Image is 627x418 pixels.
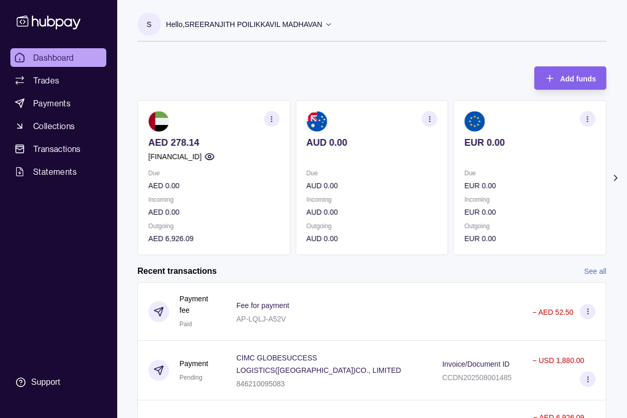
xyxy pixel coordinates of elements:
a: Support [10,371,106,393]
p: AUD 0.00 [306,206,438,218]
span: Statements [33,165,77,178]
p: AUD 0.00 [306,180,438,191]
span: Transactions [33,143,81,155]
p: Outgoing [148,220,280,232]
p: Due [306,168,438,179]
p: Fee for payment [236,301,289,310]
p: EUR 0.00 [464,137,595,148]
a: Transactions [10,140,106,158]
span: Trades [33,74,59,87]
p: Incoming [306,194,438,205]
span: Add funds [560,75,596,83]
a: Collections [10,117,106,135]
a: Payments [10,94,106,113]
span: Pending [179,374,202,381]
p: AED 6,926.09 [148,233,280,244]
p: − USD 1,880.00 [532,356,584,365]
p: [FINANCIAL_ID] [148,151,202,162]
p: Incoming [148,194,280,205]
img: eu [464,111,485,132]
p: − AED 52.50 [532,308,573,316]
p: S [147,19,151,30]
p: CIMC GLOBESUCCESS LOGISTICS([GEOGRAPHIC_DATA])CO., LIMITED [236,354,401,374]
p: CCDN202508001485 [442,373,512,382]
p: AED 0.00 [148,180,280,191]
p: Due [464,168,595,179]
a: Trades [10,71,106,90]
p: 846210095083 [236,380,285,388]
p: Outgoing [464,220,595,232]
h2: Recent transactions [137,266,217,277]
p: AUD 0.00 [306,233,438,244]
p: Payment fee [179,293,216,316]
p: AED 278.14 [148,137,280,148]
p: Outgoing [306,220,438,232]
p: Hello, SREERANJITH POILIKKAVIL MADHAVAN [166,19,322,30]
img: ae [148,111,169,132]
p: Payment [179,358,208,369]
img: au [306,111,327,132]
p: Incoming [464,194,595,205]
p: Invoice/Document ID [442,360,510,368]
a: Dashboard [10,48,106,67]
p: EUR 0.00 [464,233,595,244]
p: EUR 0.00 [464,180,595,191]
p: Due [148,168,280,179]
p: AED 0.00 [148,206,280,218]
span: Payments [33,97,71,109]
div: Support [31,377,60,388]
p: AUD 0.00 [306,137,438,148]
a: Statements [10,162,106,181]
p: EUR 0.00 [464,206,595,218]
p: AP-LQLJ-A52V [236,315,286,323]
span: Collections [33,120,75,132]
span: Dashboard [33,51,74,64]
span: Paid [179,321,192,328]
a: See all [584,266,606,277]
button: Add funds [534,66,606,90]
